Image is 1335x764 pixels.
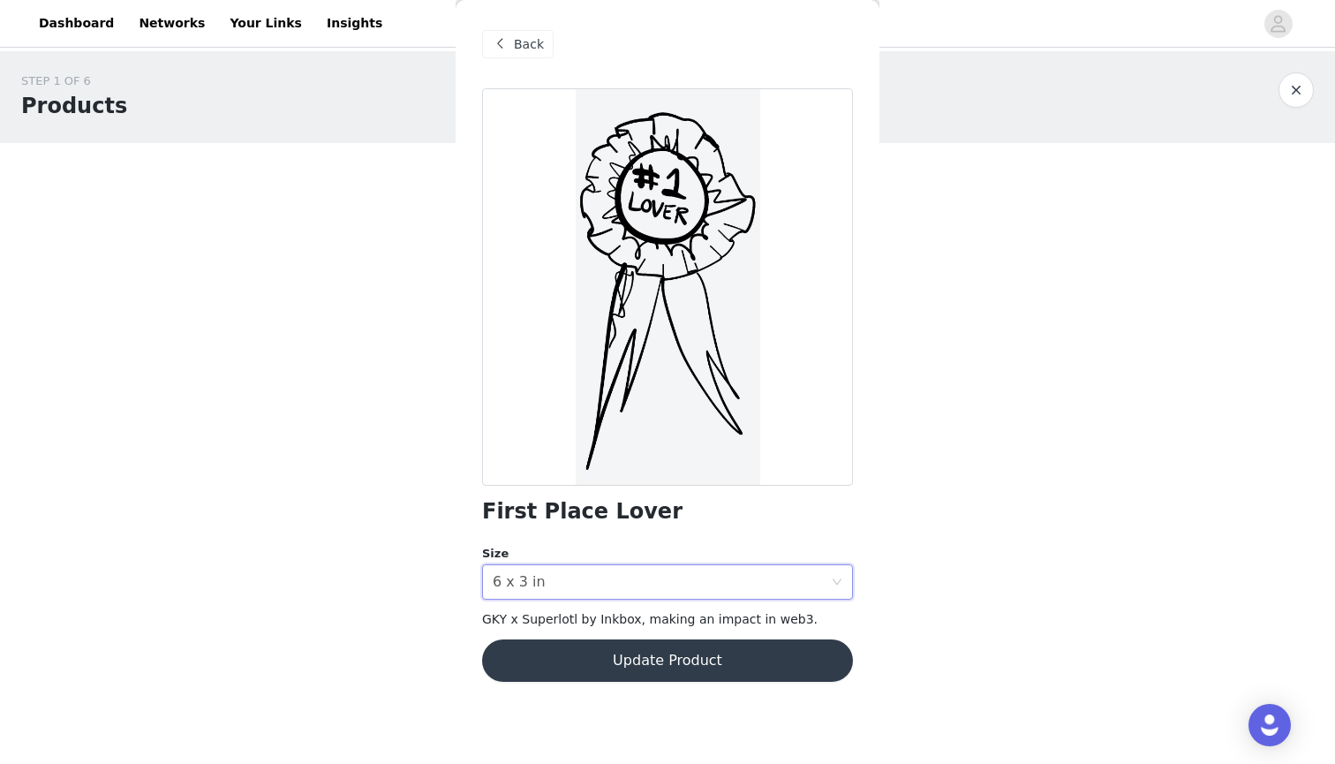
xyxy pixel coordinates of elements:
[1248,704,1291,746] div: Open Intercom Messenger
[21,90,127,122] h1: Products
[316,4,393,43] a: Insights
[482,500,683,524] h1: First Place Lover
[482,612,818,626] span: GKY x Superlotl by Inkbox, making an impact in web3.
[28,4,124,43] a: Dashboard
[514,35,544,54] span: Back
[482,545,853,563] div: Size
[21,72,127,90] div: STEP 1 OF 6
[482,639,853,682] button: Update Product
[1270,10,1286,38] div: avatar
[493,565,546,599] div: 6 x 3 in
[219,4,313,43] a: Your Links
[128,4,215,43] a: Networks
